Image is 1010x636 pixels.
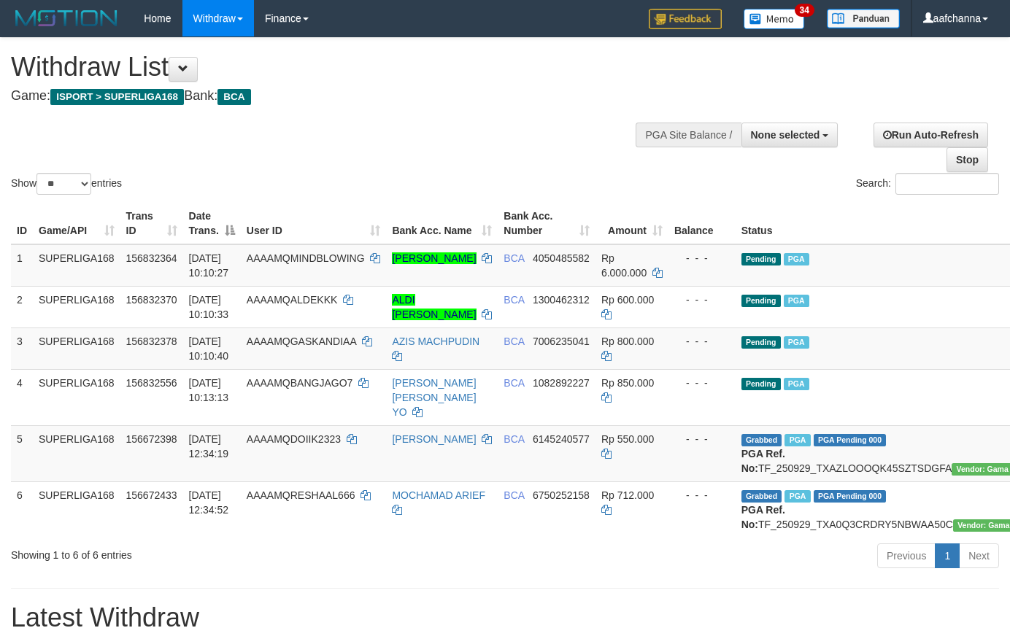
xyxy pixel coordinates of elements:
a: Next [959,543,999,568]
span: Copy 1300462312 to clipboard [533,294,590,306]
a: [PERSON_NAME] [PERSON_NAME] YO [392,377,476,418]
img: MOTION_logo.png [11,7,122,29]
span: AAAAMQRESHAAL666 [247,489,355,501]
td: 6 [11,481,33,538]
a: Previous [877,543,936,568]
span: Marked by aafsoycanthlai [785,490,810,503]
h4: Game: Bank: [11,89,659,104]
td: SUPERLIGA168 [33,244,120,287]
span: ISPORT > SUPERLIGA168 [50,89,184,105]
span: 156672433 [126,489,177,501]
td: SUPERLIGA168 [33,425,120,481]
span: None selected [751,129,820,141]
th: ID [11,203,33,244]
td: 2 [11,286,33,327]
select: Showentries [36,173,91,195]
div: PGA Site Balance / [636,123,741,147]
input: Search: [895,173,999,195]
div: - - - [674,292,730,307]
a: Run Auto-Refresh [874,123,988,147]
div: - - - [674,251,730,265]
th: Amount: activate to sort column ascending [595,203,668,244]
span: [DATE] 12:34:19 [189,433,229,459]
span: 156672398 [126,433,177,445]
span: [DATE] 10:10:40 [189,336,229,362]
div: - - - [674,334,730,349]
th: Bank Acc. Number: activate to sort column ascending [498,203,595,244]
a: 1 [935,543,960,568]
b: PGA Ref. No: [741,448,785,474]
div: - - - [674,432,730,446]
a: MOCHAMAD ARIEF [392,489,485,501]
td: 1 [11,244,33,287]
span: Pending [741,295,781,307]
span: 156832378 [126,336,177,347]
span: 156832370 [126,294,177,306]
td: SUPERLIGA168 [33,369,120,425]
h1: Withdraw List [11,53,659,82]
span: [DATE] 10:13:13 [189,377,229,403]
span: AAAAMQMINDBLOWING [247,252,365,264]
img: Feedback.jpg [649,9,722,29]
span: BCA [504,336,524,347]
label: Search: [856,173,999,195]
span: AAAAMQGASKANDIAA [247,336,356,347]
td: 4 [11,369,33,425]
th: Game/API: activate to sort column ascending [33,203,120,244]
span: Marked by aafsoycanthlai [784,253,809,265]
span: Pending [741,378,781,390]
td: SUPERLIGA168 [33,286,120,327]
span: Copy 6750252158 to clipboard [533,489,590,501]
span: AAAAMQALDEKKK [247,294,338,306]
span: BCA [504,377,524,389]
span: BCA [504,294,524,306]
div: - - - [674,488,730,503]
span: Pending [741,253,781,265]
label: Show entries [11,173,122,195]
span: Rp 800.000 [601,336,654,347]
span: Copy 1082892227 to clipboard [533,377,590,389]
span: 156832556 [126,377,177,389]
th: Trans ID: activate to sort column ascending [120,203,183,244]
a: [PERSON_NAME] [392,433,476,445]
span: BCA [504,489,524,501]
span: Rp 712.000 [601,489,654,501]
span: 156832364 [126,252,177,264]
span: Copy 6145240577 to clipboard [533,433,590,445]
span: Marked by aafsoycanthlai [785,434,810,446]
span: BCA [504,433,524,445]
span: Grabbed [741,434,782,446]
span: Marked by aafsoycanthlai [784,336,809,349]
span: [DATE] 12:34:52 [189,489,229,516]
td: SUPERLIGA168 [33,481,120,538]
a: [PERSON_NAME] [392,252,476,264]
a: AZIS MACHPUDIN [392,336,479,347]
span: Copy 7006235041 to clipboard [533,336,590,347]
span: PGA Pending [814,490,887,503]
span: BCA [504,252,524,264]
b: PGA Ref. No: [741,504,785,530]
span: Rp 850.000 [601,377,654,389]
a: ALDI [PERSON_NAME] [392,294,476,320]
span: AAAAMQBANGJAGO7 [247,377,352,389]
span: Marked by aafsoycanthlai [784,295,809,307]
th: Bank Acc. Name: activate to sort column ascending [386,203,498,244]
div: - - - [674,376,730,390]
img: panduan.png [827,9,900,28]
td: SUPERLIGA168 [33,327,120,369]
button: None selected [741,123,839,147]
th: Balance [668,203,736,244]
img: Button%20Memo.svg [744,9,805,29]
span: Marked by aafsoycanthlai [784,378,809,390]
span: [DATE] 10:10:33 [189,294,229,320]
span: Rp 6.000.000 [601,252,647,279]
td: 5 [11,425,33,481]
span: Rp 600.000 [601,294,654,306]
span: Rp 550.000 [601,433,654,445]
span: AAAAMQDOIIK2323 [247,433,341,445]
span: 34 [795,4,814,17]
th: User ID: activate to sort column ascending [241,203,387,244]
span: [DATE] 10:10:27 [189,252,229,279]
a: Stop [947,147,988,172]
span: Copy 4050485582 to clipboard [533,252,590,264]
